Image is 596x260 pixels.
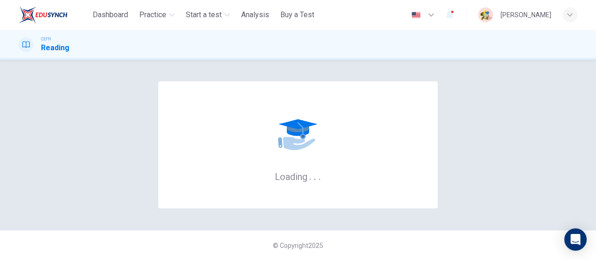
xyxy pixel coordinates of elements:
button: Buy a Test [277,7,318,23]
a: ELTC logo [19,6,89,24]
span: Practice [139,9,166,20]
h6: . [313,168,317,183]
span: Buy a Test [280,9,314,20]
img: ELTC logo [19,6,68,24]
span: Analysis [241,9,269,20]
h1: Reading [41,42,69,53]
span: © Copyright 2025 [273,242,323,249]
span: Dashboard [93,9,128,20]
button: Dashboard [89,7,132,23]
span: Start a test [186,9,222,20]
h6: . [318,168,321,183]
div: [PERSON_NAME] [501,9,551,20]
span: CEFR [41,36,51,42]
button: Start a test [182,7,234,23]
button: Analysis [237,7,273,23]
h6: . [309,168,312,183]
img: en [410,12,422,19]
h6: Loading [275,170,321,182]
div: Open Intercom Messenger [564,228,587,251]
button: Practice [135,7,178,23]
img: Profile picture [478,7,493,22]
